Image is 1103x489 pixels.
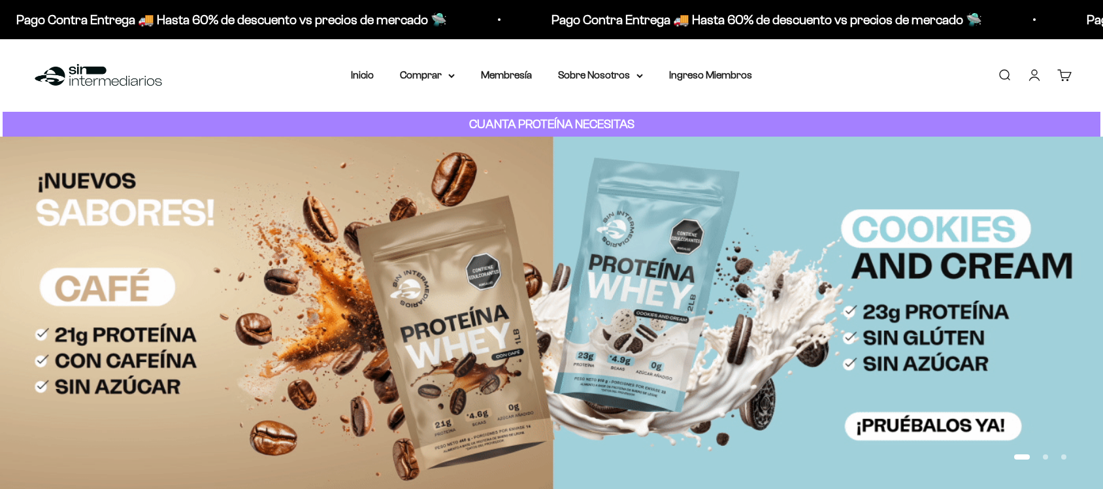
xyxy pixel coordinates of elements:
[551,9,981,30] p: Pago Contra Entrega 🚚 Hasta 60% de descuento vs precios de mercado 🛸
[558,67,643,84] summary: Sobre Nosotros
[669,69,752,80] a: Ingreso Miembros
[469,117,634,131] strong: CUANTA PROTEÍNA NECESITAS
[481,69,532,80] a: Membresía
[351,69,374,80] a: Inicio
[400,67,455,84] summary: Comprar
[16,9,446,30] p: Pago Contra Entrega 🚚 Hasta 60% de descuento vs precios de mercado 🛸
